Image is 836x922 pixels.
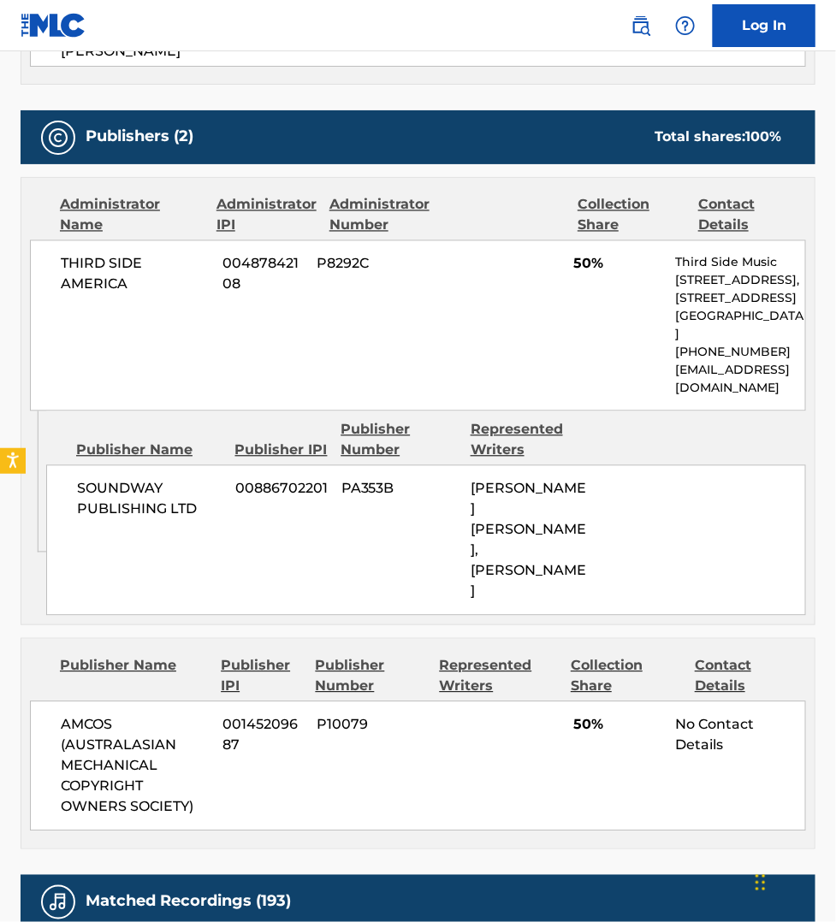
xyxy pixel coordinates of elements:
[77,479,222,520] span: SOUNDWAY PUBLISHING LTD
[222,715,305,756] span: 00145209687
[222,254,305,295] span: 00487842108
[573,254,662,275] span: 50%
[756,857,766,908] div: Drag
[86,892,291,912] h5: Matched Recordings (193)
[668,9,703,43] div: Help
[440,656,559,697] div: Represented Writers
[48,892,68,913] img: Matched Recordings
[713,4,815,47] a: Log In
[631,15,651,36] img: search
[676,308,805,344] p: [GEOGRAPHIC_DATA]
[61,254,210,295] span: THIRD SIDE AMERICA
[573,715,662,736] span: 50%
[60,195,204,236] div: Administrator Name
[745,129,781,145] span: 100 %
[61,715,210,818] span: AMCOS (AUSTRALASIAN MECHANICAL COPYRIGHT OWNERS SOCIETY)
[221,656,302,697] div: Publisher IPI
[624,9,658,43] a: Public Search
[216,195,317,236] div: Administrator IPI
[698,195,806,236] div: Contact Details
[317,715,430,736] span: P10079
[329,195,437,236] div: Administrator Number
[235,440,329,461] div: Publisher IPI
[676,272,805,290] p: [STREET_ADDRESS],
[676,344,805,362] p: [PHONE_NUMBER]
[60,656,208,697] div: Publisher Name
[676,290,805,308] p: [STREET_ADDRESS]
[676,254,805,272] p: Third Side Music
[750,840,836,922] iframe: Chat Widget
[21,13,86,38] img: MLC Logo
[76,440,222,461] div: Publisher Name
[235,479,328,499] span: 00886702201
[676,362,805,398] p: [EMAIL_ADDRESS][DOMAIN_NAME]
[86,127,193,147] h5: Publishers (2)
[317,254,430,275] span: P8292C
[316,656,427,697] div: Publisher Number
[341,479,458,499] span: PA353B
[48,127,68,148] img: Publishers
[695,656,806,697] div: Contact Details
[471,420,587,461] div: Represented Writers
[655,127,781,148] div: Total shares:
[571,656,682,697] div: Collection Share
[341,420,457,461] div: Publisher Number
[675,15,696,36] img: help
[676,715,805,756] div: No Contact Details
[578,195,685,236] div: Collection Share
[471,481,586,600] span: [PERSON_NAME] [PERSON_NAME], [PERSON_NAME]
